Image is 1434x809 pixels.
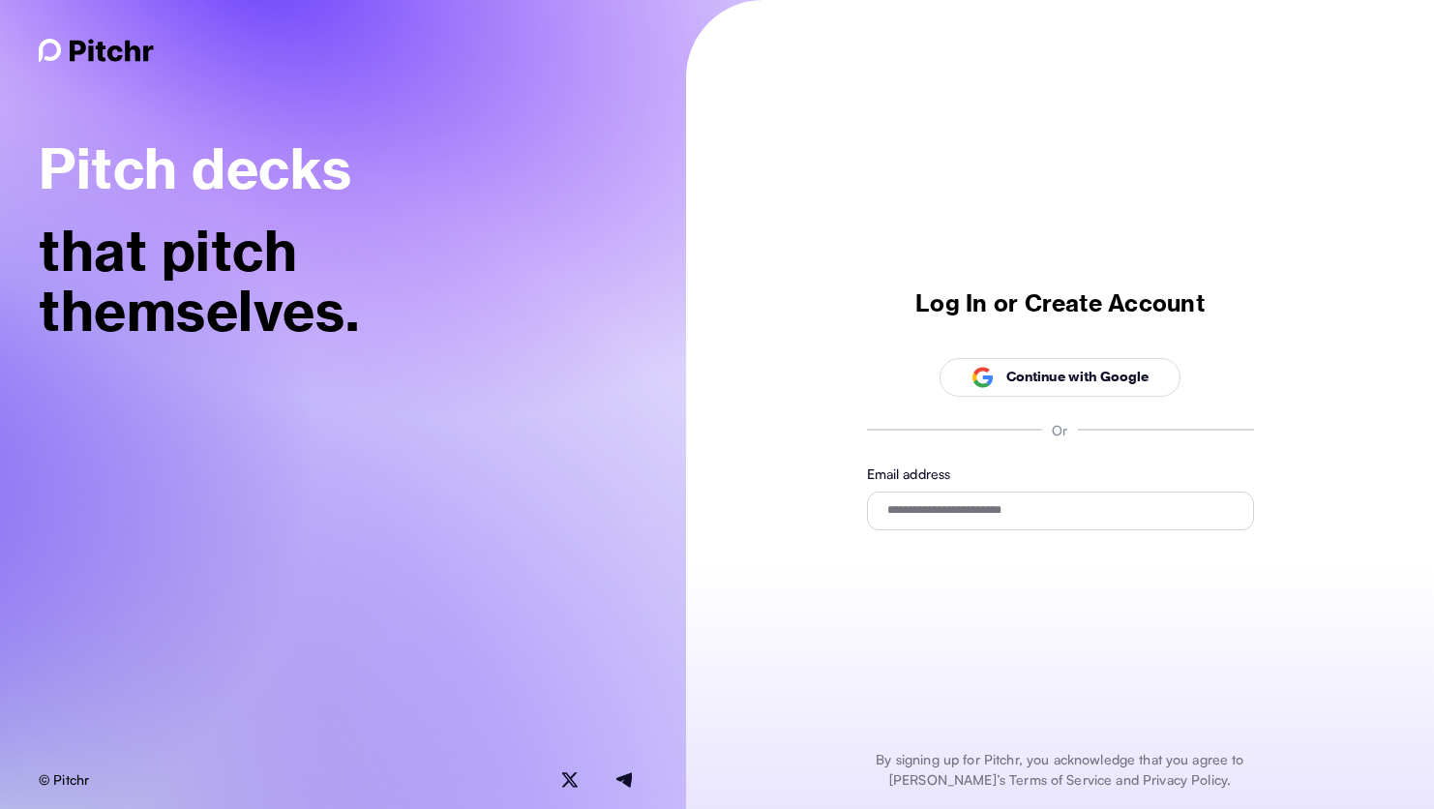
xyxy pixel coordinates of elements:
[39,39,154,62] img: Pitchr logo
[39,769,89,790] p: © Pitchr
[1006,367,1150,387] p: Continue with Google
[843,749,1278,790] p: By signing up for Pitchr, you acknowledge that you agree to [PERSON_NAME]’s Terms of Service and ...
[616,772,632,788] img: LinkedIn icon
[562,772,578,788] img: Twitter icon
[940,358,1181,397] button: Continue with Google
[39,139,632,199] p: Pitch decks
[867,464,1254,484] p: Email address
[1052,420,1067,440] p: Or
[915,288,1205,318] p: Log In or Create Account
[971,366,995,389] img: svg%3e
[39,222,632,341] p: that pitch themselves.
